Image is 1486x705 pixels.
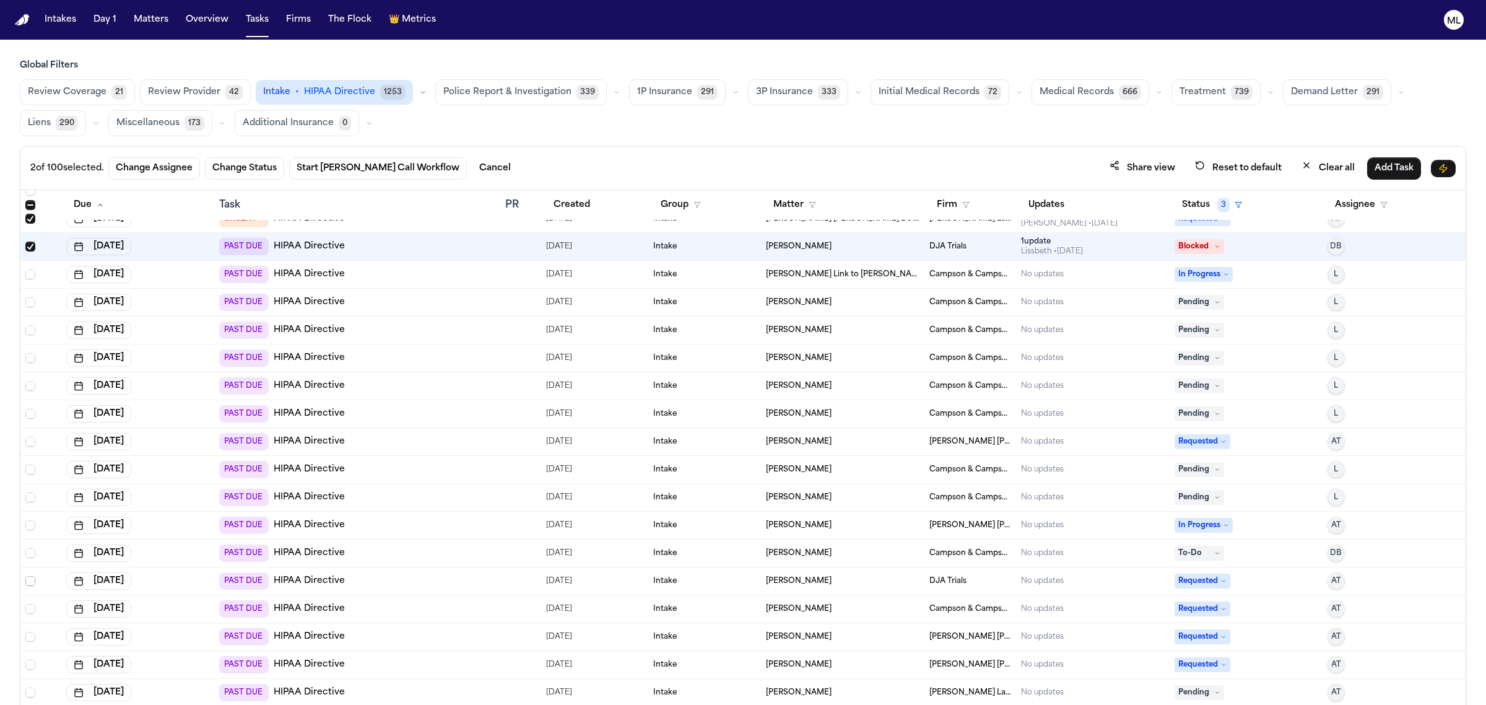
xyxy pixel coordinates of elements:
[1327,600,1345,618] button: AT
[140,79,251,105] button: Review Provider42
[1431,160,1456,177] button: Immediate Task
[1363,85,1383,100] span: 291
[1021,604,1064,614] div: No updates
[235,110,359,136] button: Additional Insurance0
[20,59,1466,72] h3: Global Filters
[281,9,316,31] button: Firms
[1327,628,1345,646] button: AT
[40,9,81,31] button: Intakes
[256,80,413,105] button: Intake•HIPAA Directive1253
[20,79,135,105] button: Review Coverage21
[1175,685,1224,700] span: Pending
[435,79,607,105] button: Police Report & Investigation339
[25,632,35,642] span: Select row
[225,85,243,100] span: 42
[66,684,131,701] button: [DATE]
[295,86,299,99] span: •
[1180,86,1226,99] span: Treatment
[25,688,35,698] span: Select row
[28,86,106,99] span: Review Coverage
[472,157,518,180] button: Cancel
[1175,629,1230,644] span: Requested
[1171,79,1261,105] button: Treatment739
[929,604,1011,614] span: Campson & Campson
[697,85,718,100] span: 291
[66,656,131,673] button: [DATE]
[243,117,334,129] span: Additional Insurance
[205,157,284,180] button: Change Status
[28,117,51,129] span: Liens
[380,85,406,100] span: 1253
[30,162,103,175] div: 2 of 100 selected.
[546,656,572,673] span: 8/5/2025, 9:28:06 AM
[653,660,677,670] span: Intake
[20,110,86,136] button: Liens290
[629,79,726,105] button: 1P Insurance291
[66,628,131,646] button: [DATE]
[984,85,1001,100] span: 72
[148,86,220,99] span: Review Provider
[766,660,832,670] span: Morgan Crookston
[1367,157,1421,180] button: Add Task
[384,9,441,31] button: crownMetrics
[25,604,35,614] span: Select row
[546,684,572,701] span: 8/6/2025, 4:55:02 PM
[274,659,345,671] a: HIPAA Directive
[129,9,173,31] button: Matters
[89,9,121,31] a: Day 1
[653,632,677,642] span: Intake
[1327,684,1345,701] button: AT
[1175,602,1230,616] span: Requested
[263,86,290,99] span: Intake
[274,603,345,615] a: HIPAA Directive
[185,116,204,131] span: 173
[1331,632,1341,642] span: AT
[116,117,180,129] span: Miscellaneous
[1021,660,1064,670] div: No updates
[15,14,30,26] a: Home
[546,628,572,646] span: 8/5/2025, 5:42:11 PM
[653,688,677,698] span: Intake
[274,686,345,699] a: HIPAA Directive
[1119,85,1141,100] span: 666
[15,14,30,26] img: Finch Logo
[241,9,274,31] a: Tasks
[1040,86,1114,99] span: Medical Records
[1231,85,1253,100] span: 739
[289,157,467,180] button: Start [PERSON_NAME] Call Workflow
[66,600,131,618] button: [DATE]
[1331,604,1341,614] span: AT
[111,85,127,100] span: 21
[1291,86,1358,99] span: Demand Letter
[56,116,78,131] span: 290
[929,688,1011,698] span: Hecht Law Firm
[879,86,980,99] span: Initial Medical Records
[1021,632,1064,642] div: No updates
[219,684,269,701] span: PAST DUE
[929,632,1011,642] span: Steele Adams Hosman
[443,86,571,99] span: Police Report & Investigation
[546,600,572,618] span: 8/4/2025, 1:15:14 PM
[766,604,832,614] span: Ramon Pena
[1331,660,1341,670] span: AT
[818,85,840,100] span: 333
[766,688,832,698] span: Daniel Cable
[748,79,848,105] button: 3P Insurance333
[929,660,1011,670] span: Steele Adams Hosman
[304,86,375,99] span: HIPAA Directive
[181,9,233,31] button: Overview
[576,85,599,100] span: 339
[274,631,345,643] a: HIPAA Directive
[108,110,212,136] button: Miscellaneous173
[323,9,376,31] button: The Flock
[219,600,269,618] span: PAST DUE
[108,157,200,180] button: Change Assignee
